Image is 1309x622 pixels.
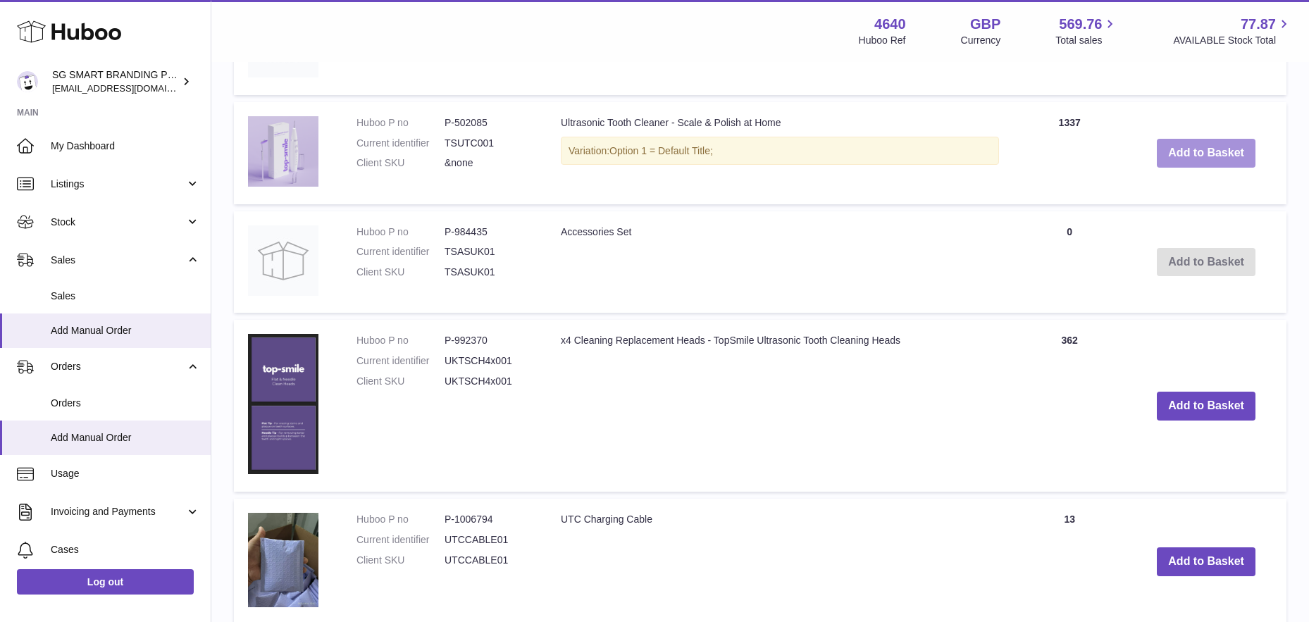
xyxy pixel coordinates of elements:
dd: TSASUK01 [445,245,533,259]
span: Usage [51,467,200,480]
img: uktopsmileshipping@gmail.com [17,71,38,92]
button: Add to Basket [1157,139,1255,168]
td: 362 [1013,320,1126,492]
td: Accessories Set [547,211,1013,313]
div: SG SMART BRANDING PTE. LTD. [52,68,179,95]
dt: Client SKU [356,554,445,567]
a: 77.87 AVAILABLE Stock Total [1173,15,1292,47]
span: Add Manual Order [51,324,200,337]
img: Ultrasonic Tooth Cleaner - Scale & Polish at Home [248,116,318,187]
dt: Current identifier [356,245,445,259]
td: 0 [1013,211,1126,313]
a: Log out [17,569,194,595]
dd: UTCCABLE01 [445,533,533,547]
span: 569.76 [1059,15,1102,34]
span: Option 1 = Default Title; [609,145,713,156]
span: Total sales [1055,34,1118,47]
dt: Huboo P no [356,225,445,239]
button: Add to Basket [1157,392,1255,421]
span: Sales [51,254,185,267]
dt: Current identifier [356,354,445,368]
dd: UKTSCH4x001 [445,375,533,388]
td: Ultrasonic Tooth Cleaner - Scale & Polish at Home [547,102,1013,204]
dt: Huboo P no [356,513,445,526]
dt: Huboo P no [356,334,445,347]
td: 1337 [1013,102,1126,204]
span: Cases [51,543,200,556]
span: Orders [51,360,185,373]
span: Stock [51,216,185,229]
span: AVAILABLE Stock Total [1173,34,1292,47]
span: Orders [51,397,200,410]
div: Variation: [561,137,999,166]
img: x4 Cleaning Replacement Heads - TopSmile Ultrasonic Tooth Cleaning Heads [248,334,318,474]
img: UTC Charging Cable [248,513,318,607]
dd: TSUTC001 [445,137,533,150]
img: Accessories Set [248,225,318,296]
dt: Huboo P no [356,116,445,130]
dd: UKTSCH4x001 [445,354,533,368]
dt: Current identifier [356,533,445,547]
span: Add Manual Order [51,431,200,444]
span: Sales [51,290,200,303]
dd: P-984435 [445,225,533,239]
span: Invoicing and Payments [51,505,185,518]
div: Huboo Ref [859,34,906,47]
dd: UTCCABLE01 [445,554,533,567]
strong: GBP [970,15,1000,34]
dt: Client SKU [356,266,445,279]
span: 77.87 [1241,15,1276,34]
dt: Client SKU [356,375,445,388]
span: My Dashboard [51,139,200,153]
span: Listings [51,178,185,191]
button: Add to Basket [1157,547,1255,576]
strong: 4640 [874,15,906,34]
dd: P-502085 [445,116,533,130]
td: x4 Cleaning Replacement Heads - TopSmile Ultrasonic Tooth Cleaning Heads [547,320,1013,492]
dt: Client SKU [356,156,445,170]
dt: Current identifier [356,137,445,150]
a: 569.76 Total sales [1055,15,1118,47]
dd: TSASUK01 [445,266,533,279]
dd: P-992370 [445,334,533,347]
dd: P-1006794 [445,513,533,526]
div: Currency [961,34,1001,47]
dd: &none [445,156,533,170]
span: [EMAIL_ADDRESS][DOMAIN_NAME] [52,82,207,94]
